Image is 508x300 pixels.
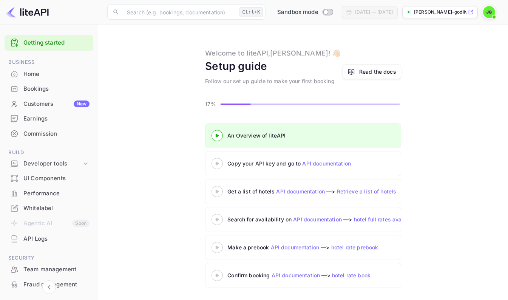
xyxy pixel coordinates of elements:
a: Read the docs [343,64,401,79]
div: Copy your API key and go to [227,159,416,167]
input: Search (e.g. bookings, documentation) [122,5,236,20]
div: Make a prebook —> [227,243,416,251]
div: Earnings [23,114,90,123]
div: Developer tools [23,159,82,168]
a: Bookings [5,82,93,96]
p: 17% [205,100,218,108]
div: Get a list of hotels —> [227,187,416,195]
div: Getting started [5,35,93,51]
a: Getting started [23,39,90,47]
div: Home [5,67,93,82]
div: Setup guide [205,58,267,74]
span: Build [5,148,93,157]
div: [DATE] — [DATE] [355,9,393,15]
a: hotel full rates availability [354,216,421,223]
a: hotel rate prebook [331,244,378,251]
img: Johnson Godliving [483,6,495,18]
p: [PERSON_NAME]-godliving-ftbs... [414,9,466,15]
a: API Logs [5,232,93,246]
div: UI Components [23,174,90,183]
img: LiteAPI logo [6,6,49,18]
div: Team management [5,262,93,277]
a: Earnings [5,111,93,125]
a: Home [5,67,93,81]
a: Retrieve a list of hotels [337,188,397,195]
div: Switch to Production mode [274,8,336,17]
div: Ctrl+K [239,7,263,17]
div: Fraud management [5,277,93,292]
a: Team management [5,262,93,276]
div: Customers [23,100,90,108]
a: CustomersNew [5,97,93,111]
a: Read the docs [359,68,396,76]
span: Security [5,254,93,262]
div: New [74,101,90,107]
a: API documentation [302,160,351,167]
div: Performance [5,186,93,201]
div: Whitelabel [5,201,93,216]
a: API documentation [293,216,342,223]
div: API Logs [5,232,93,246]
div: Commission [5,127,93,141]
a: hotel rate book [332,272,371,278]
div: Whitelabel [23,204,90,213]
div: Search for availability on —> [227,215,492,223]
a: Fraud management [5,277,93,291]
div: Performance [23,189,90,198]
span: Business [5,58,93,66]
a: Performance [5,186,93,200]
a: Whitelabel [5,201,93,215]
div: UI Components [5,171,93,186]
span: Sandbox mode [277,8,318,17]
div: API Logs [23,235,90,243]
div: Confirm booking —> [227,271,416,279]
div: Home [23,70,90,79]
a: API documentation [272,272,320,278]
div: Fraud management [23,280,90,289]
div: Welcome to liteAPI, [PERSON_NAME] ! 👋🏻 [205,48,340,58]
div: Follow our set up guide to make your first booking [205,77,335,85]
a: API documentation [271,244,320,251]
div: Bookings [23,85,90,93]
a: Commission [5,127,93,141]
a: API documentation [276,188,325,195]
div: Developer tools [5,157,93,170]
div: An Overview of liteAPI [227,131,416,139]
a: UI Components [5,171,93,185]
button: Collapse navigation [42,280,56,294]
div: Commission [23,130,90,138]
div: Earnings [5,111,93,126]
div: Team management [23,265,90,274]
